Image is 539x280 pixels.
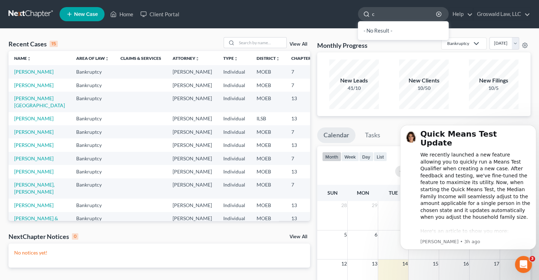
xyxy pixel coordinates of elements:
td: Individual [218,152,251,165]
td: Individual [218,112,251,125]
td: 13 [286,165,321,178]
td: 7 [286,125,321,138]
i: unfold_more [105,57,109,61]
a: Groswald Law, LLC [473,8,530,21]
th: Claims & Services [115,51,167,65]
td: Bankruptcy [71,65,115,78]
td: MOEB [251,65,286,78]
a: [PERSON_NAME] [14,129,54,135]
span: Mon [356,190,369,196]
td: [PERSON_NAME] [167,65,218,78]
h3: Monthly Progress [317,41,367,50]
a: [PERSON_NAME] [14,142,54,148]
td: MOEB [251,199,286,212]
iframe: Intercom notifications message [397,116,539,276]
td: Bankruptcy [71,152,115,165]
span: 6 [374,230,378,239]
a: [PERSON_NAME] [14,155,54,161]
button: week [341,152,359,161]
div: 10/5 [469,85,518,92]
td: Bankruptcy [71,138,115,152]
td: Individual [218,212,251,232]
div: - No Result - [358,21,449,40]
td: Individual [218,79,251,92]
td: MOEB [251,79,286,92]
td: [PERSON_NAME] [167,212,218,232]
td: Bankruptcy [71,165,115,178]
span: Sun [327,190,337,196]
td: 13 [286,199,321,212]
td: Bankruptcy [71,212,115,232]
td: 7 [286,178,321,199]
td: MOEB [251,152,286,165]
td: Individual [218,125,251,138]
button: list [374,152,387,161]
td: [PERSON_NAME] [167,138,218,152]
a: [PERSON_NAME], [PERSON_NAME] [14,182,55,195]
a: View All [290,42,307,47]
td: Individual [218,92,251,112]
div: New Filings [469,76,518,85]
a: [PERSON_NAME] [14,82,54,88]
td: Bankruptcy [71,125,115,138]
div: 15 [50,41,58,47]
a: [PERSON_NAME] [14,202,54,208]
a: Chapterunfold_more [291,56,315,61]
td: Bankruptcy [71,112,115,125]
td: [PERSON_NAME] [167,112,218,125]
i: unfold_more [195,57,200,61]
iframe: Intercom live chat [515,256,532,273]
a: Home [107,8,137,21]
td: 13 [286,112,321,125]
a: View All [290,234,307,239]
td: [PERSON_NAME] [167,92,218,112]
td: 13 [286,138,321,152]
div: 10/50 [399,85,449,92]
a: [PERSON_NAME] [14,168,54,175]
td: [PERSON_NAME] [167,178,218,199]
div: New Leads [329,76,379,85]
td: 13 [286,92,321,112]
span: 5 [343,230,347,239]
td: Individual [218,165,251,178]
input: Search by name... [372,7,437,21]
input: Search by name... [237,38,286,48]
span: 3 [529,256,535,262]
td: Individual [218,138,251,152]
td: [PERSON_NAME] [167,125,218,138]
td: 7 [286,79,321,92]
span: 12 [340,259,347,268]
p: No notices yet! [14,249,304,256]
a: [PERSON_NAME] [14,115,54,121]
div: Recent Cases [9,40,58,48]
td: Bankruptcy [71,178,115,199]
td: Bankruptcy [71,199,115,212]
td: MOEB [251,138,286,152]
a: Tasks [359,127,387,143]
td: Bankruptcy [71,79,115,92]
a: Nameunfold_more [14,56,31,61]
td: 7 [286,65,321,78]
span: 13 [371,259,378,268]
i: unfold_more [276,57,280,61]
td: [PERSON_NAME] [167,152,218,165]
i: unfold_more [234,57,238,61]
td: MOEB [251,165,286,178]
td: Individual [218,199,251,212]
td: [PERSON_NAME] [167,165,218,178]
a: [PERSON_NAME] [14,69,54,75]
a: Calendar [317,127,355,143]
a: [PERSON_NAME][GEOGRAPHIC_DATA] [14,95,65,108]
td: MOEB [251,178,286,199]
a: Help [449,8,473,21]
div: 0 [72,233,78,240]
span: New Case [74,12,98,17]
span: 28 [340,201,347,210]
div: NextChapter Notices [9,232,78,241]
a: Area of Lawunfold_more [76,56,109,61]
td: Individual [218,65,251,78]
